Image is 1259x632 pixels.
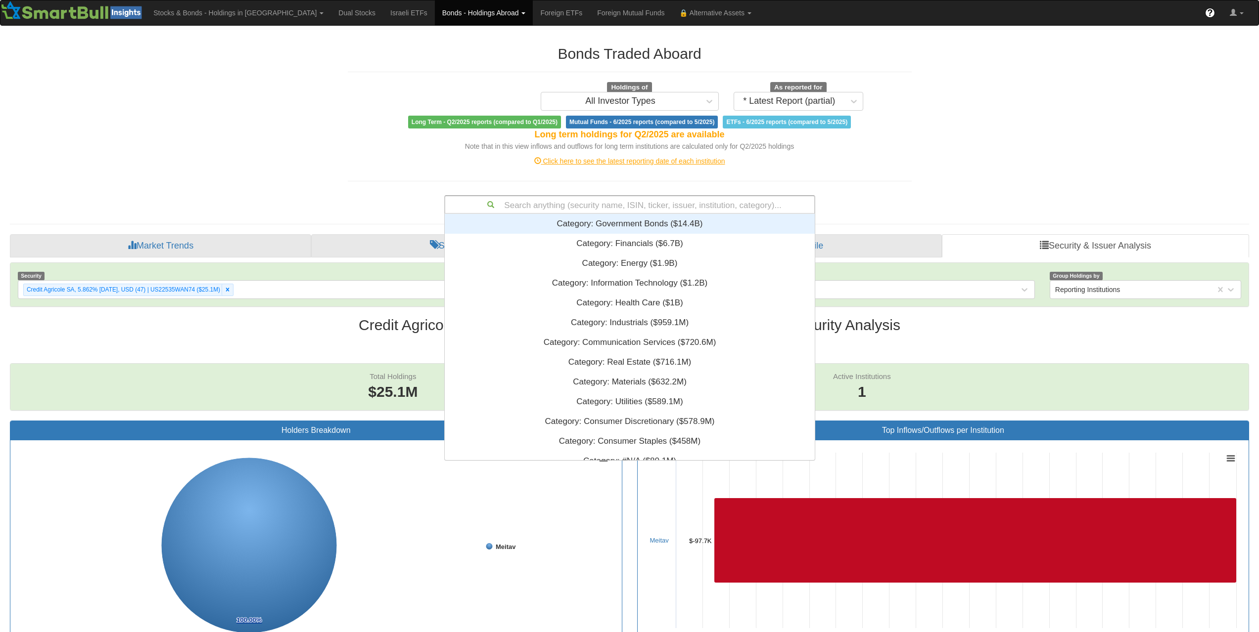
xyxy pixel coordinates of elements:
tspan: $-97.7K [689,537,712,545]
div: Reporting Institutions [1055,285,1120,295]
h2: Credit Agricole SA, 5.862% [DATE], USD (47) | US22535WAN74 - Security Analysis [10,317,1249,333]
span: Mutual Funds - 6/2025 reports (compared to 5/2025) [566,116,718,128]
div: Category: ‎Government Bonds ‎($14.4B)‏ [445,214,815,234]
a: Security & Issuer Analysis [942,234,1249,258]
span: Group Holdings by [1050,272,1103,280]
div: Search anything (security name, ISIN, ticker, issuer, institution, category)... [445,196,814,213]
span: ? [1208,8,1213,18]
a: Market Trends [10,234,311,258]
a: 🔒 Alternative Assets [672,0,758,25]
div: Category: ‎Information Technology ‎($1.2B)‏ [445,273,815,293]
div: grid [445,214,815,510]
span: As reported for [770,82,827,93]
span: Active Institutions [833,372,891,380]
div: Category: ‎Communication Services ‎($720.6M)‏ [445,333,815,352]
a: Israeli ETFs [383,0,435,25]
a: ? [1198,0,1222,25]
div: * Latest Report (partial) [743,96,835,106]
div: All Investor Types [585,96,655,106]
div: Category: ‎Energy ‎($1.9B)‏ [445,253,815,273]
div: Click here to see the latest reporting date of each institution [340,156,919,166]
a: Sector Breakdown [311,234,630,258]
a: Dual Stocks [331,0,383,25]
span: Total Holdings [370,372,416,380]
div: Category: ‎Industrials ‎($959.1M)‏ [445,313,815,333]
div: Category: ‎Real Estate ‎($716.1M)‏ [445,352,815,372]
a: Meitav [650,537,669,544]
div: Category: ‎#N/A ‎($80.1M)‏ [445,451,815,471]
span: 1 [833,381,891,403]
div: Category: ‎Utilities ‎($589.1M)‏ [445,392,815,412]
span: Holdings of [607,82,652,93]
div: Long term holdings for Q2/2025 are available [348,128,912,141]
span: Long Term - Q2/2025 reports (compared to Q1/2025) [408,116,561,128]
span: ETFs - 6/2025 reports (compared to 5/2025) [723,116,851,128]
h3: Top Inflows/Outflows per Institution [645,426,1242,435]
a: Foreign ETFs [533,0,590,25]
h2: Bonds Traded Aboard [348,45,912,62]
div: Category: ‎Materials ‎($632.2M)‏ [445,372,815,392]
div: Category: ‎Consumer Discretionary ‎($578.9M)‏ [445,412,815,431]
tspan: Meitav [496,543,516,550]
a: Stocks & Bonds - Holdings in [GEOGRAPHIC_DATA] [146,0,331,25]
img: Smartbull [0,0,146,20]
a: Foreign Mutual Funds [590,0,672,25]
span: $25.1M [368,383,418,400]
div: Note that in this view inflows and outflows for long term institutions are calculated only for Q2... [348,141,912,151]
div: Category: ‎Financials ‎($6.7B)‏ [445,234,815,253]
span: Security [18,272,45,280]
a: Bonds - Holdings Abroad [435,0,533,25]
h3: Holders Breakdown [18,426,614,435]
div: Category: ‎Consumer Staples ‎($458M)‏ [445,431,815,451]
div: Category: ‎Health Care ‎($1B)‏ [445,293,815,313]
tspan: 100.00% [236,616,262,624]
div: Credit Agricole SA, 5.862% [DATE], USD (47) | US22535WAN74 ($25.1M) [24,284,222,295]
